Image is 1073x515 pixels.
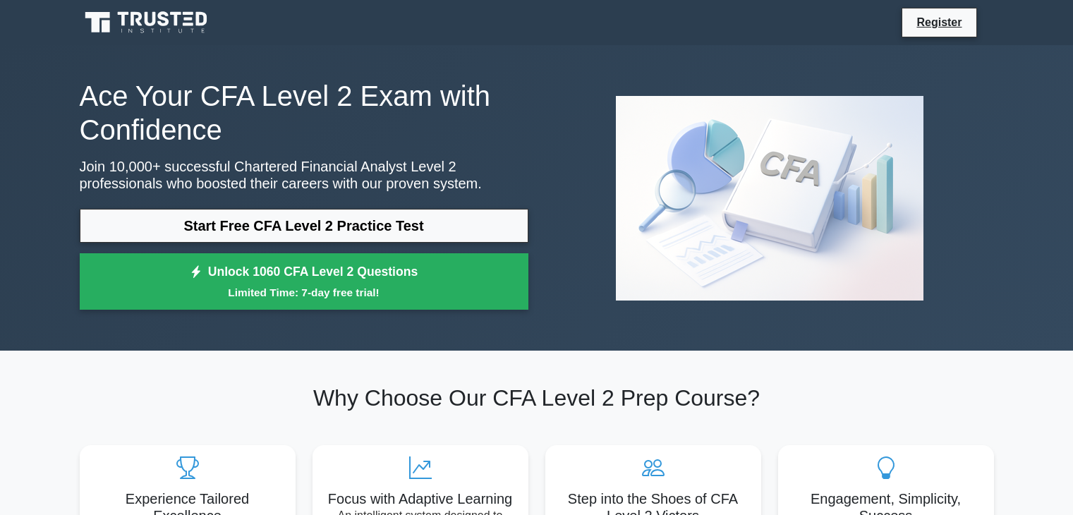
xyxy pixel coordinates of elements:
p: Join 10,000+ successful Chartered Financial Analyst Level 2 professionals who boosted their caree... [80,158,528,192]
a: Register [908,13,970,31]
h5: Focus with Adaptive Learning [324,490,517,507]
small: Limited Time: 7-day free trial! [97,284,511,301]
img: Chartered Financial Analyst Level 2 Preview [605,85,935,312]
h2: Why Choose Our CFA Level 2 Prep Course? [80,384,994,411]
a: Unlock 1060 CFA Level 2 QuestionsLimited Time: 7-day free trial! [80,253,528,310]
a: Start Free CFA Level 2 Practice Test [80,209,528,243]
h1: Ace Your CFA Level 2 Exam with Confidence [80,79,528,147]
